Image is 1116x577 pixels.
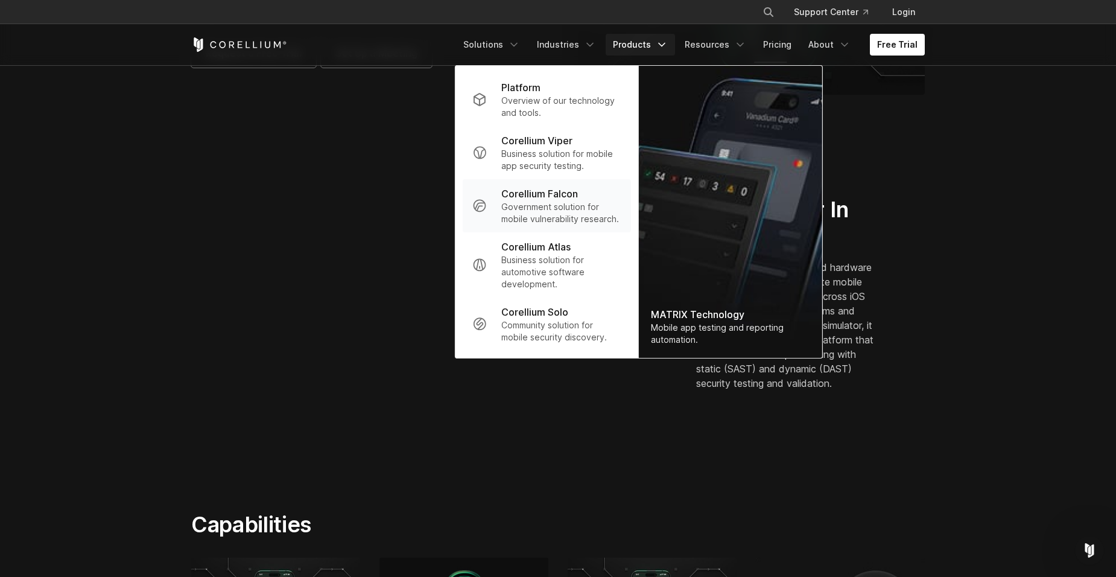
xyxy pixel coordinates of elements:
[756,34,799,56] a: Pricing
[758,1,779,23] button: Search
[501,95,621,119] p: Overview of our technology and tools.
[501,148,621,172] p: Business solution for mobile app security testing.
[1075,536,1104,565] iframe: Intercom live chat
[456,34,925,56] div: Navigation Menu
[883,1,925,23] a: Login
[651,322,810,346] div: Mobile app testing and reporting automation.
[501,319,621,343] p: Community solution for mobile security discovery.
[501,186,578,201] p: Corellium Falcon
[501,80,541,95] p: Platform
[501,254,621,290] p: Business solution for automotive software development.
[870,34,925,56] a: Free Trial
[463,126,631,179] a: Corellium Viper Business solution for mobile app security testing.
[501,201,621,225] p: Government solution for mobile vulnerability research.
[191,511,672,538] h2: Capabilities
[456,34,527,56] a: Solutions
[748,1,925,23] div: Navigation Menu
[677,34,753,56] a: Resources
[501,240,571,254] p: Corellium Atlas
[530,34,603,56] a: Industries
[463,179,631,232] a: Corellium Falcon Government solution for mobile vulnerability research.
[501,305,568,319] p: Corellium Solo
[463,298,631,351] a: Corellium Solo Community solution for mobile security discovery.
[651,307,810,322] div: MATRIX Technology
[639,66,822,358] a: MATRIX Technology Mobile app testing and reporting automation.
[639,66,822,358] img: Matrix_WebNav_1x
[191,37,287,52] a: Corellium Home
[801,34,858,56] a: About
[501,133,572,148] p: Corellium Viper
[463,232,631,298] a: Corellium Atlas Business solution for automotive software development.
[606,34,675,56] a: Products
[784,1,878,23] a: Support Center
[463,73,631,126] a: Platform Overview of our technology and tools.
